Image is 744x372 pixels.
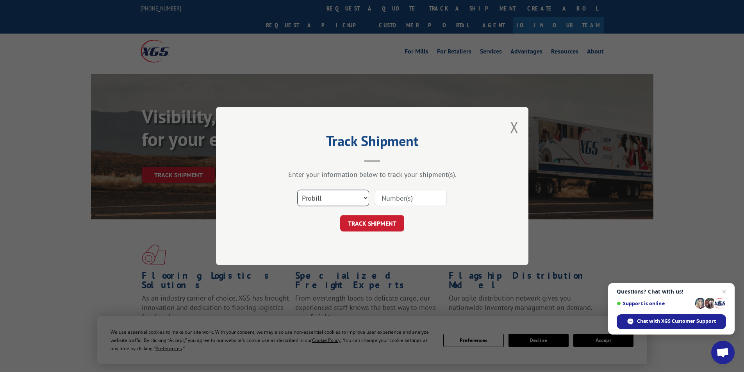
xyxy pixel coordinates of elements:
[719,287,729,296] span: Close chat
[617,314,726,329] div: Chat with XGS Customer Support
[255,170,489,179] div: Enter your information below to track your shipment(s).
[340,215,404,231] button: TRACK SHIPMENT
[617,301,692,306] span: Support is online
[711,341,735,364] div: Open chat
[375,190,447,206] input: Number(s)
[510,117,519,137] button: Close modal
[617,288,726,295] span: Questions? Chat with us!
[255,135,489,150] h2: Track Shipment
[637,318,716,325] span: Chat with XGS Customer Support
